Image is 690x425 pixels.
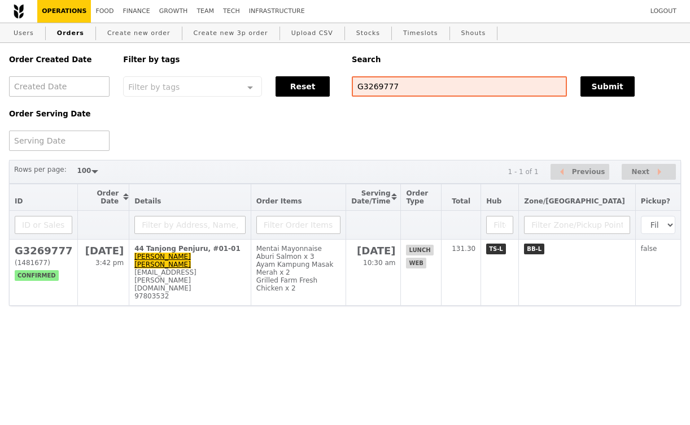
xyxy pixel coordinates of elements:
button: Submit [580,76,635,97]
span: 10:30 am [363,259,395,267]
span: 3:42 pm [95,259,124,267]
a: Stocks [352,23,385,44]
div: (1481677) [15,259,72,267]
h5: Order Created Date [9,55,110,64]
span: ID [15,197,23,205]
h2: [DATE] [83,245,124,257]
a: [PERSON_NAME] [PERSON_NAME] [134,253,191,268]
div: 1 - 1 of 1 [508,168,538,176]
div: Ayam Kampung Masak Merah x 2 [256,261,340,276]
a: Create new order [103,23,175,44]
div: Mentai Mayonnaise Aburi Salmon x 3 [256,245,340,261]
img: Grain logo [14,4,24,19]
h2: [DATE] [351,245,395,257]
input: Filter Order Items [256,216,340,234]
div: [EMAIL_ADDRESS][PERSON_NAME][DOMAIN_NAME] [134,268,246,292]
label: Rows per page: [14,164,67,175]
span: Zone/[GEOGRAPHIC_DATA] [524,197,625,205]
h2: G3269777 [15,245,72,257]
input: Filter by Address, Name, Email, Mobile [134,216,246,234]
a: Timeslots [399,23,442,44]
a: Create new 3p order [189,23,273,44]
span: Filter by tags [128,81,180,92]
span: Order Type [406,189,428,205]
div: Grilled Farm Fresh Chicken x 2 [256,276,340,292]
span: TS-L [486,244,506,254]
a: Users [9,23,38,44]
div: 44 Tanjong Penjuru, #01-01 [134,245,246,253]
input: Serving Date [9,131,110,151]
div: 97803532 [134,292,246,300]
span: Next [631,165,649,179]
span: web [406,258,426,268]
span: Order Items [256,197,302,205]
input: Filter Zone/Pickup Point [524,216,630,234]
span: Pickup? [641,197,670,205]
span: false [641,245,657,253]
h5: Filter by tags [123,55,338,64]
a: Upload CSV [287,23,338,44]
span: confirmed [15,270,59,281]
span: BB-L [524,244,544,254]
input: Filter Hub [486,216,513,234]
button: Next [622,164,676,180]
input: Search any field [352,76,567,97]
h5: Order Serving Date [9,110,110,118]
span: Details [134,197,161,205]
input: Created Date [9,76,110,97]
input: ID or Salesperson name [15,216,72,234]
span: Hub [486,197,501,205]
span: lunch [406,245,433,255]
span: 131.30 [452,245,475,253]
button: Previous [551,164,609,180]
button: Reset [276,76,330,97]
span: Previous [572,165,605,179]
a: Shouts [457,23,491,44]
h5: Search [352,55,681,64]
a: Orders [53,23,89,44]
